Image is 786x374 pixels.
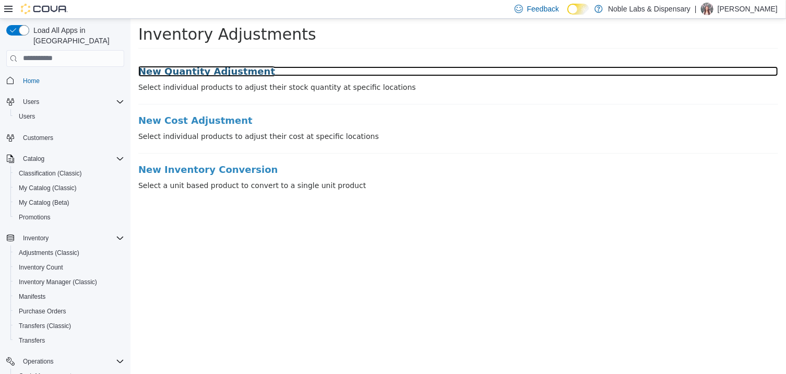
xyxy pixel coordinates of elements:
[15,167,124,180] span: Classification (Classic)
[527,4,559,14] span: Feedback
[19,355,58,368] button: Operations
[19,307,66,315] span: Purchase Orders
[15,320,124,332] span: Transfers (Classic)
[10,289,128,304] button: Manifests
[15,305,70,318] a: Purchase Orders
[23,77,40,85] span: Home
[15,276,101,288] a: Inventory Manager (Classic)
[10,195,128,210] button: My Catalog (Beta)
[567,4,589,15] input: Dark Mode
[10,181,128,195] button: My Catalog (Classic)
[15,196,74,209] a: My Catalog (Beta)
[8,146,648,156] a: New Inventory Conversion
[19,355,124,368] span: Operations
[15,247,124,259] span: Adjustments (Classic)
[15,334,124,347] span: Transfers
[19,169,82,178] span: Classification (Classic)
[23,98,39,106] span: Users
[10,166,128,181] button: Classification (Classic)
[2,73,128,88] button: Home
[15,247,84,259] a: Adjustments (Classic)
[19,153,124,165] span: Catalog
[19,153,49,165] button: Catalog
[19,263,63,272] span: Inventory Count
[19,213,51,221] span: Promotions
[10,246,128,260] button: Adjustments (Classic)
[10,333,128,348] button: Transfers
[8,63,648,74] p: Select individual products to adjust their stock quantity at specific locations
[10,210,128,225] button: Promotions
[23,134,53,142] span: Customers
[15,290,50,303] a: Manifests
[19,74,124,87] span: Home
[8,112,648,123] p: Select individual products to adjust their cost at specific locations
[19,232,53,244] button: Inventory
[29,25,124,46] span: Load All Apps in [GEOGRAPHIC_DATA]
[15,261,67,274] a: Inventory Count
[19,249,79,257] span: Adjustments (Classic)
[21,4,68,14] img: Cova
[695,3,697,15] p: |
[15,290,124,303] span: Manifests
[2,95,128,109] button: Users
[15,211,124,224] span: Promotions
[15,110,124,123] span: Users
[23,234,49,242] span: Inventory
[19,336,45,345] span: Transfers
[10,304,128,319] button: Purchase Orders
[15,110,39,123] a: Users
[19,232,124,244] span: Inventory
[8,48,648,58] a: New Quantity Adjustment
[608,3,690,15] p: Noble Labs & Dispensary
[2,354,128,369] button: Operations
[19,75,44,87] a: Home
[15,196,124,209] span: My Catalog (Beta)
[19,132,57,144] a: Customers
[19,322,71,330] span: Transfers (Classic)
[8,6,186,25] span: Inventory Adjustments
[2,231,128,246] button: Inventory
[8,97,648,107] a: New Cost Adjustment
[23,357,54,366] span: Operations
[19,278,97,286] span: Inventory Manager (Classic)
[19,293,45,301] span: Manifests
[718,3,778,15] p: [PERSON_NAME]
[10,275,128,289] button: Inventory Manager (Classic)
[15,261,124,274] span: Inventory Count
[19,96,124,108] span: Users
[15,167,86,180] a: Classification (Classic)
[15,305,124,318] span: Purchase Orders
[19,131,124,144] span: Customers
[23,155,44,163] span: Catalog
[8,161,648,172] p: Select a unit based product to convert to a single unit product
[10,109,128,124] button: Users
[15,320,75,332] a: Transfers (Classic)
[2,130,128,145] button: Customers
[701,3,713,15] div: Patricia Allen
[15,334,49,347] a: Transfers
[19,198,69,207] span: My Catalog (Beta)
[19,96,43,108] button: Users
[15,182,124,194] span: My Catalog (Classic)
[2,151,128,166] button: Catalog
[10,319,128,333] button: Transfers (Classic)
[19,112,35,121] span: Users
[10,260,128,275] button: Inventory Count
[19,184,77,192] span: My Catalog (Classic)
[15,276,124,288] span: Inventory Manager (Classic)
[15,211,55,224] a: Promotions
[15,182,81,194] a: My Catalog (Classic)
